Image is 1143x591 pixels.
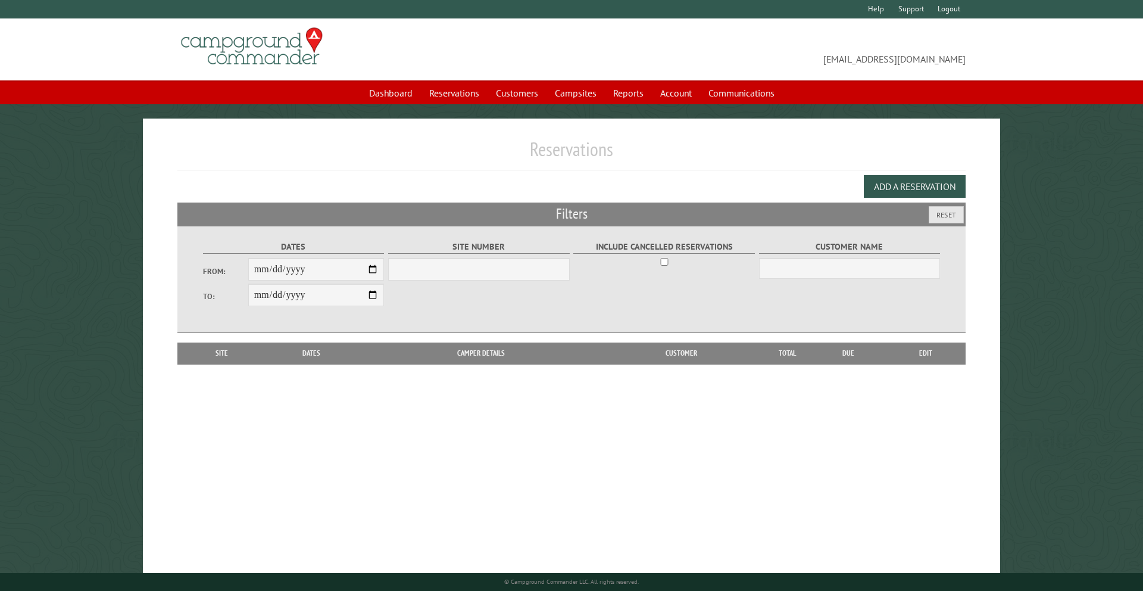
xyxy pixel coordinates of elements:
a: Account [653,82,699,104]
span: [EMAIL_ADDRESS][DOMAIN_NAME] [571,33,966,66]
th: Site [183,343,261,364]
a: Campsites [548,82,604,104]
label: Dates [203,240,385,254]
a: Communications [701,82,782,104]
th: Dates [261,343,363,364]
label: From: [203,266,248,277]
h1: Reservations [177,138,966,170]
a: Dashboard [362,82,420,104]
a: Customers [489,82,545,104]
th: Total [763,343,811,364]
label: Include Cancelled Reservations [573,240,755,254]
h2: Filters [177,203,966,225]
th: Camper Details [363,343,599,364]
small: © Campground Commander LLC. All rights reserved. [504,578,639,586]
th: Customer [599,343,763,364]
button: Add a Reservation [864,175,966,198]
th: Due [811,343,886,364]
a: Reservations [422,82,486,104]
button: Reset [929,206,964,223]
img: Campground Commander [177,23,326,70]
label: Customer Name [759,240,941,254]
label: To: [203,291,248,302]
th: Edit [886,343,966,364]
label: Site Number [388,240,570,254]
a: Reports [606,82,651,104]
